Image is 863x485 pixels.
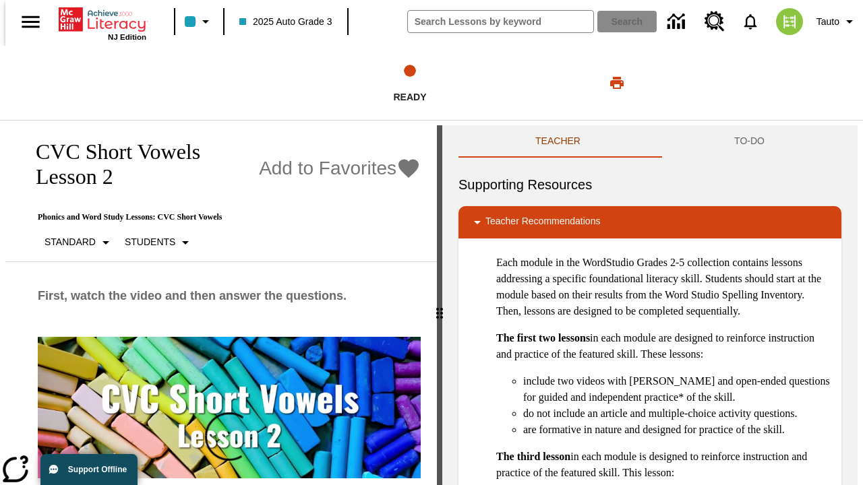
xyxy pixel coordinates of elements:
span: NJ Edition [108,33,146,41]
div: reading [5,125,437,478]
button: Support Offline [40,454,138,485]
img: avatar image [776,8,803,35]
p: Teacher Recommendations [485,214,600,230]
span: Ready [393,92,426,102]
p: Students [125,235,175,249]
h1: CVC Short Vowels Lesson 2 [22,139,252,189]
p: Phonics and Word Study Lessons: CVC Short Vowels [22,212,421,222]
a: Data Center [659,3,696,40]
button: Add to Favorites [259,157,421,181]
div: activity [442,125,858,485]
div: Home [59,5,146,41]
a: Notifications [733,4,768,39]
button: Print [595,71,638,95]
p: in each module are designed to reinforce instruction and practice of the featured skill. These le... [496,330,831,362]
p: in each module is designed to reinforce instruction and practice of the featured skill. This lesson: [496,449,831,481]
div: Press Enter or Spacebar and then press right and left arrow keys to move the slider [437,125,442,485]
span: Support Offline [68,465,127,474]
input: search field [408,11,593,32]
p: Standard [44,235,96,249]
span: First, watch the video and then answer the questions. [38,289,347,302]
span: Tauto [816,15,839,29]
button: TO-DO [657,125,841,158]
div: Instructional Panel Tabs [458,125,841,158]
li: do not include an article and multiple-choice activity questions. [523,406,831,422]
button: Ready step 1 of 1 [235,46,585,120]
button: Teacher [458,125,657,158]
button: Select Student [119,230,199,255]
li: are formative in nature and designed for practice of the skill. [523,422,831,438]
strong: The third lesson [496,451,570,462]
strong: The first two lessons [496,332,590,344]
a: Resource Center, Will open in new tab [696,3,733,40]
h6: Supporting Resources [458,174,841,195]
div: Teacher Recommendations [458,206,841,238]
p: Each module in the WordStudio Grades 2-5 collection contains lessons addressing a specific founda... [496,255,831,319]
button: Scaffolds, Standard [39,230,119,255]
span: Add to Favorites [259,158,396,179]
button: Open side menu [11,2,51,42]
span: 2025 Auto Grade 3 [239,15,332,29]
button: Class color is light blue. Change class color [179,9,219,34]
button: Profile/Settings [811,9,863,34]
button: Select a new avatar [768,4,811,39]
li: include two videos with [PERSON_NAME] and open-ended questions for guided and independent practic... [523,373,831,406]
